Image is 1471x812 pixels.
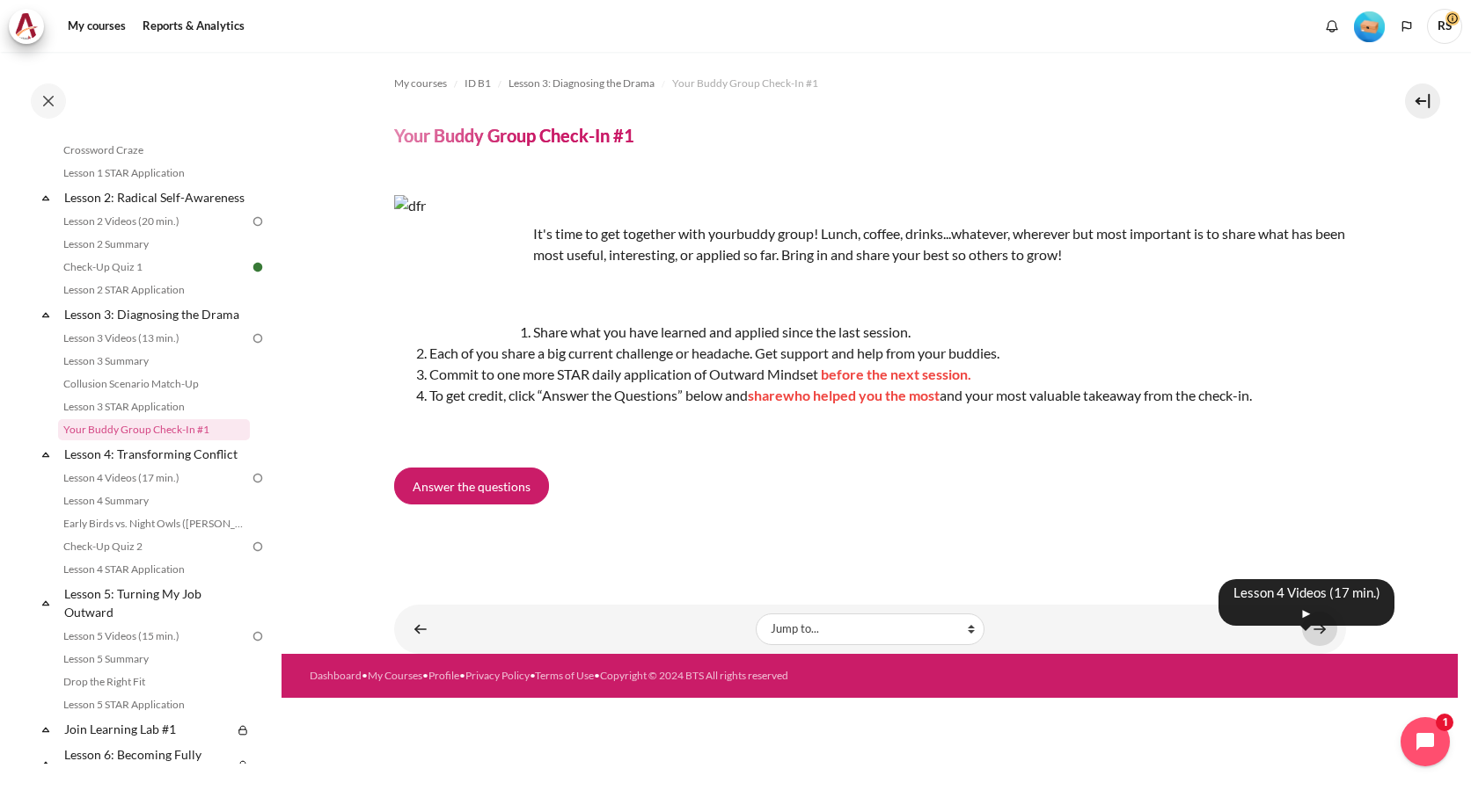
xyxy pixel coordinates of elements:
[394,468,549,504] a: Answer the questions
[672,76,818,91] span: Your Buddy Group Check-In #1
[58,536,250,557] a: Check-Up Quiz 2
[58,468,250,489] a: Lesson 4 Videos (17 min.)
[37,755,55,772] span: Collapse
[58,211,250,232] a: Lesson 2 Videos (20 min.)
[413,477,531,496] span: Answer the questions
[429,322,1346,343] li: Share what you have learned and applied since the last session.
[62,9,132,44] a: My courses
[282,52,1458,654] section: Content
[394,223,1346,265] p: buddy group! Lunch, coffee, drinks...whatever, wherever but most important is to share what has b...
[509,76,655,91] span: Lesson 3: Diagnosing the Drama
[58,351,250,372] a: Lesson 3 Summary
[429,344,999,361] span: Each of you share a big current challenge or headache. Get support and help from your buddies.
[672,73,818,94] a: Your Buddy Group Check-In #1
[58,234,250,255] a: Lesson 2 Summary
[37,189,55,207] span: Collapse
[58,163,250,184] a: Lesson 1 STAR Application
[600,669,788,682] a: Copyright © 2024 BTS All rights reserved
[62,717,232,741] a: Join Learning Lab #1
[58,626,250,647] a: Lesson 5 Videos (15 min.)
[14,13,39,40] img: Architeck
[37,594,55,612] span: Collapse
[428,669,459,682] a: Profile
[58,649,250,670] a: Lesson 5 Summary
[62,743,232,785] a: Lesson 6: Becoming Fully Accountable
[1394,13,1420,40] button: Languages
[250,628,266,644] img: To do
[1354,10,1385,42] div: Level #1
[58,140,250,161] a: Crossword Craze
[250,470,266,486] img: To do
[37,721,55,738] span: Collapse
[58,257,250,278] a: Check-Up Quiz 1
[58,373,250,395] a: Collusion Scenario Match-Up
[1354,11,1385,42] img: Level #1
[394,69,1346,98] nav: Navigation bar
[58,490,250,511] a: Lesson 4 Summary
[310,669,362,682] a: Dashboard
[58,694,250,715] a: Lesson 5 STAR Application
[250,259,266,275] img: Done
[9,9,53,44] a: Architeck Architeck
[62,442,250,466] a: Lesson 4: Transforming Conflict
[310,668,928,684] div: • • • • •
[429,385,1346,406] li: To get credit, click “Answer the Questions” below and and your most valuable takeaway from the ch...
[58,559,250,580] a: Lesson 4 STAR Application
[465,669,530,682] a: Privacy Policy
[58,328,250,349] a: Lesson 3 Videos (13 min.)
[394,73,447,94] a: My courses
[465,76,491,91] span: ID B1
[968,366,971,382] span: .
[250,214,266,229] img: To do
[394,76,447,91] span: My courses
[821,366,968,382] span: before the next session
[1219,579,1394,626] div: Lesson 4 Videos (17 min.) ►
[1427,9,1462,44] a: User menu
[62,185,250,209] a: Lesson 2: Radical Self-Awareness
[465,73,491,94] a: ID B1
[62,302,250,326] a: Lesson 3: Diagnosing the Drama
[394,195,526,327] img: dfr
[509,73,655,94] a: Lesson 3: Diagnosing the Drama
[533,225,736,242] span: It's time to get together with your
[136,9,251,44] a: Reports & Analytics
[1427,9,1462,44] span: RS
[62,582,250,624] a: Lesson 5: Turning My Job Outward
[748,387,783,403] span: share
[535,669,594,682] a: Terms of Use
[783,387,940,403] span: who helped you the most
[58,513,250,534] a: Early Birds vs. Night Owls ([PERSON_NAME]'s Story)
[403,612,438,646] a: ◄ Lesson 3 STAR Application
[58,279,250,301] a: Lesson 2 STAR Application
[429,364,1346,385] li: Commit to one more STAR daily application of Outward Mindset
[368,669,422,682] a: My Courses
[37,446,55,463] span: Collapse
[1347,10,1392,42] a: Level #1
[37,306,55,323] span: Collapse
[1319,13,1345,40] div: Show notification window with no new notifications
[58,671,250,692] a: Drop the Right Fit
[250,330,266,346] img: To do
[394,124,634,147] h4: Your Buddy Group Check-In #1
[58,419,250,440] a: Your Buddy Group Check-In #1
[58,396,250,417] a: Lesson 3 STAR Application
[250,539,266,555] img: To do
